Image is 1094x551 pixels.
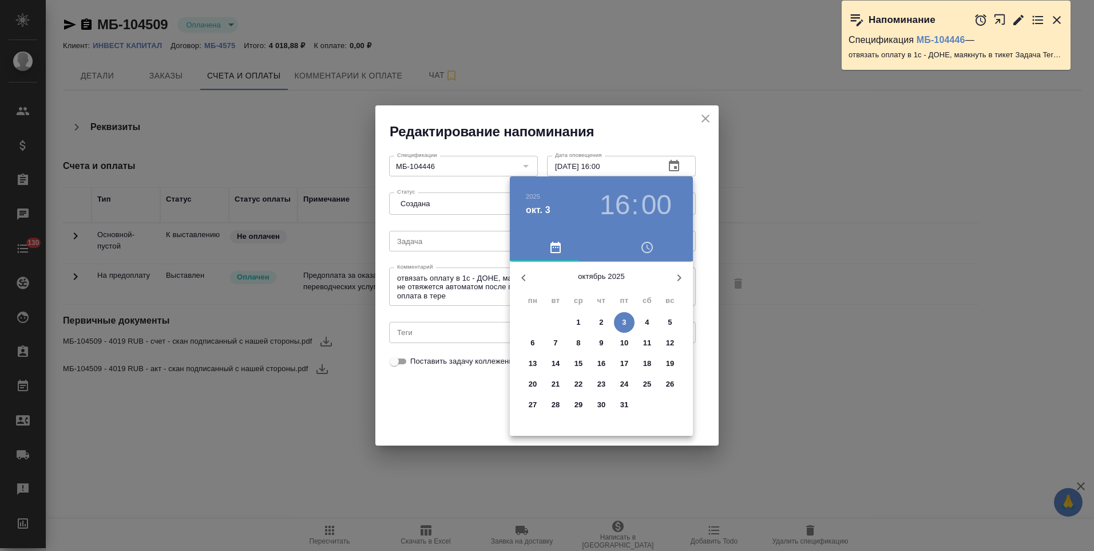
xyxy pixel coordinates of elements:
button: 1 [568,312,589,333]
span: сб [637,295,657,306]
p: Спецификация — [849,34,1064,46]
p: 25 [643,379,652,390]
p: 8 [576,337,580,349]
button: 18 [637,353,657,374]
p: 31 [620,399,629,411]
span: вт [545,295,566,306]
button: 11 [637,333,657,353]
button: Редактировать [1012,13,1025,27]
button: 7 [545,333,566,353]
button: 12 [660,333,680,353]
span: вс [660,295,680,306]
button: 28 [545,395,566,415]
a: МБ-104446 [917,35,965,45]
p: 2 [599,317,603,328]
button: 20 [522,374,543,395]
button: 2 [591,312,612,333]
span: ср [568,295,589,306]
p: 21 [552,379,560,390]
p: 23 [597,379,606,390]
button: Отложить [974,13,988,27]
p: 20 [529,379,537,390]
span: пн [522,295,543,306]
p: 4 [645,317,649,328]
button: 27 [522,395,543,415]
button: 26 [660,374,680,395]
button: 17 [614,353,635,374]
button: окт. 3 [526,203,550,217]
p: 26 [666,379,675,390]
p: 7 [553,337,557,349]
button: 29 [568,395,589,415]
p: 1 [576,317,580,328]
p: 28 [552,399,560,411]
button: Перейти в todo [1031,13,1045,27]
p: Напоминание [869,14,936,26]
p: 29 [574,399,583,411]
p: 12 [666,337,675,349]
button: 31 [614,395,635,415]
button: 24 [614,374,635,395]
button: 00 [641,189,672,221]
button: 25 [637,374,657,395]
p: 18 [643,358,652,369]
button: 13 [522,353,543,374]
h3: : [631,189,639,221]
p: 14 [552,358,560,369]
p: 22 [574,379,583,390]
p: 9 [599,337,603,349]
button: 4 [637,312,657,333]
button: 6 [522,333,543,353]
p: 11 [643,337,652,349]
p: 27 [529,399,537,411]
button: 16 [600,189,630,221]
button: 14 [545,353,566,374]
button: 3 [614,312,635,333]
button: 15 [568,353,589,374]
p: 10 [620,337,629,349]
button: 30 [591,395,612,415]
button: 2025 [526,193,540,200]
p: 3 [622,317,626,328]
p: 16 [597,358,606,369]
button: 21 [545,374,566,395]
button: 16 [591,353,612,374]
span: пт [614,295,635,306]
button: 22 [568,374,589,395]
button: Закрыть [1050,13,1064,27]
button: 19 [660,353,680,374]
p: 17 [620,358,629,369]
p: 5 [668,317,672,328]
p: 30 [597,399,606,411]
button: 5 [660,312,680,333]
p: октябрь 2025 [537,271,665,282]
span: чт [591,295,612,306]
p: 13 [529,358,537,369]
button: Открыть в новой вкладке [993,7,1006,32]
p: отвязать оплату в 1с - ДОНЕ, маякнуть в тикет Задача TeraHelp-91, ЕСЛИ оплата не отвяжется автома... [849,49,1064,61]
button: 8 [568,333,589,353]
p: 19 [666,358,675,369]
p: 6 [530,337,534,349]
button: 9 [591,333,612,353]
button: 23 [591,374,612,395]
button: 10 [614,333,635,353]
p: 15 [574,358,583,369]
p: 24 [620,379,629,390]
